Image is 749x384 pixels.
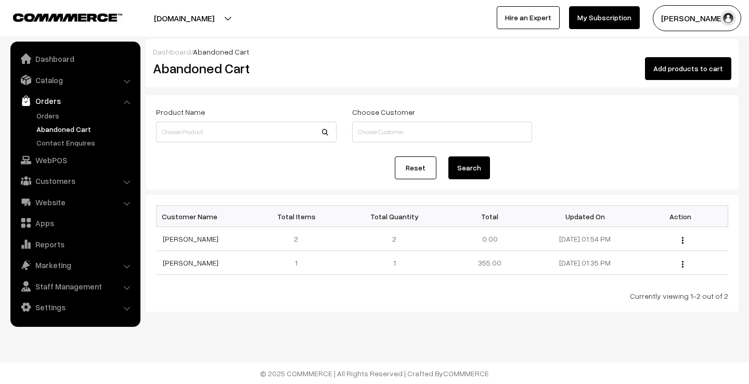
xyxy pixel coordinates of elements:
[163,258,218,267] a: [PERSON_NAME]
[682,261,683,268] img: Menu
[442,206,537,227] th: Total
[720,10,736,26] img: user
[653,5,741,31] button: [PERSON_NAME]…
[13,235,137,254] a: Reports
[537,227,632,251] td: [DATE] 01:54 PM
[13,151,137,169] a: WebPOS
[252,251,347,275] td: 1
[13,91,137,110] a: Orders
[347,251,442,275] td: 1
[645,57,731,80] button: Add products to cart
[13,193,137,211] a: Website
[153,47,191,56] a: Dashboard
[13,298,137,316] a: Settings
[682,237,683,244] img: Menu
[156,107,205,117] label: Product Name
[252,227,347,251] td: 2
[395,156,436,179] a: Reset
[569,6,640,29] a: My Subscription
[352,122,533,142] input: Choose Customer
[193,47,249,56] span: Abandoned Cart
[163,234,218,243] a: [PERSON_NAME]
[252,206,347,227] th: Total Items
[537,206,632,227] th: Updated On
[13,171,137,190] a: Customers
[34,137,137,148] a: Contact Enquires
[157,206,252,227] th: Customer Name
[537,251,632,275] td: [DATE] 01:35 PM
[448,156,490,179] button: Search
[347,206,442,227] th: Total Quantity
[13,277,137,296] a: Staff Management
[352,107,415,117] label: Choose Customer
[632,206,728,227] th: Action
[34,110,137,121] a: Orders
[443,369,489,378] a: COMMMERCE
[497,6,560,29] a: Hire an Expert
[347,227,442,251] td: 2
[34,124,137,135] a: Abandoned Cart
[13,14,122,21] img: COMMMERCE
[13,10,104,23] a: COMMMERCE
[156,122,337,142] input: Choose Product
[13,256,137,274] a: Marketing
[13,214,137,232] a: Apps
[118,5,251,31] button: [DOMAIN_NAME]
[153,60,335,76] h2: Abandoned Cart
[442,227,537,251] td: 0.00
[156,290,728,301] div: Currently viewing 1-2 out of 2
[13,49,137,68] a: Dashboard
[153,46,731,57] div: /
[442,251,537,275] td: 355.00
[13,71,137,89] a: Catalog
